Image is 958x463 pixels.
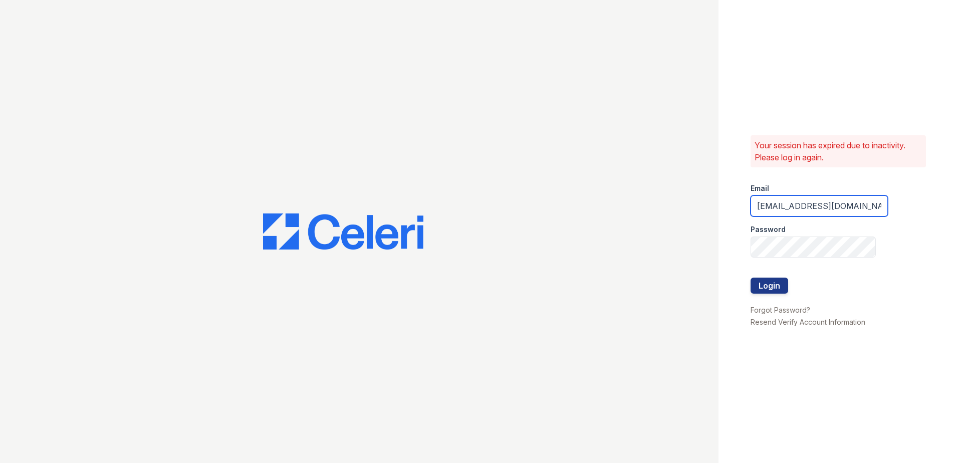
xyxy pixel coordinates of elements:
p: Your session has expired due to inactivity. Please log in again. [755,139,922,163]
label: Email [751,183,769,193]
button: Login [751,278,788,294]
a: Resend Verify Account Information [751,318,865,326]
a: Forgot Password? [751,306,810,314]
img: CE_Logo_Blue-a8612792a0a2168367f1c8372b55b34899dd931a85d93a1a3d3e32e68fde9ad4.png [263,213,423,250]
label: Password [751,224,786,235]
